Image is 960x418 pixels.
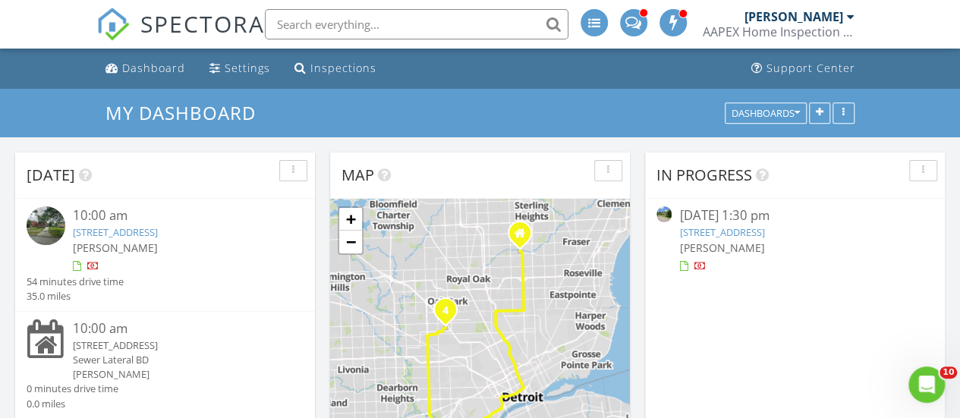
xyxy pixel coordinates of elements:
a: Settings [203,55,276,83]
div: 18282 Freeland St, Detroit, MI 48235 [445,310,455,319]
i: 4 [442,306,449,316]
span: [DATE] [27,165,75,185]
div: 54 minutes drive time [27,275,124,289]
div: [DATE] 1:30 pm [679,206,910,225]
div: 35.0 miles [27,289,124,303]
a: Zoom in [339,208,362,231]
span: [PERSON_NAME] [679,240,764,255]
a: [STREET_ADDRESS] [679,225,764,239]
div: Inspections [310,61,376,75]
div: 10:00 am [73,319,281,338]
img: The Best Home Inspection Software - Spectora [96,8,130,41]
span: Map [342,165,374,185]
div: Sewer Lateral BD [73,353,281,367]
a: 10:00 am [STREET_ADDRESS] Sewer Lateral BD [PERSON_NAME] 0 minutes drive time 0.0 miles [27,319,304,411]
div: 31740 Lexington Street, Warren Mi 48092 [520,233,529,242]
div: Settings [225,61,270,75]
span: In Progress [656,165,752,185]
a: [DATE] 1:30 pm [STREET_ADDRESS] [PERSON_NAME] [656,206,933,274]
div: Dashboard [122,61,185,75]
div: [PERSON_NAME] [73,367,281,382]
span: SPECTORA [140,8,265,39]
a: 10:00 am [STREET_ADDRESS] [PERSON_NAME] 54 minutes drive time 35.0 miles [27,206,304,303]
button: Dashboards [725,102,807,124]
div: Support Center [766,61,855,75]
a: My Dashboard [105,100,269,125]
span: [PERSON_NAME] [73,240,158,255]
img: streetview [656,206,672,222]
a: Inspections [288,55,382,83]
div: 0 minutes drive time [27,382,118,396]
div: [PERSON_NAME] [744,9,843,24]
a: Zoom out [339,231,362,253]
img: streetview [27,206,65,245]
iframe: Intercom live chat [908,366,945,403]
div: 0.0 miles [27,397,118,411]
input: Search everything... [265,9,568,39]
a: SPECTORA [96,20,265,52]
div: [STREET_ADDRESS] [73,338,281,353]
div: Dashboards [732,108,800,118]
a: Dashboard [99,55,191,83]
div: AAPEX Home Inspection Services [703,24,855,39]
div: 10:00 am [73,206,281,225]
span: 10 [940,366,957,379]
a: Support Center [745,55,861,83]
a: [STREET_ADDRESS] [73,225,158,239]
